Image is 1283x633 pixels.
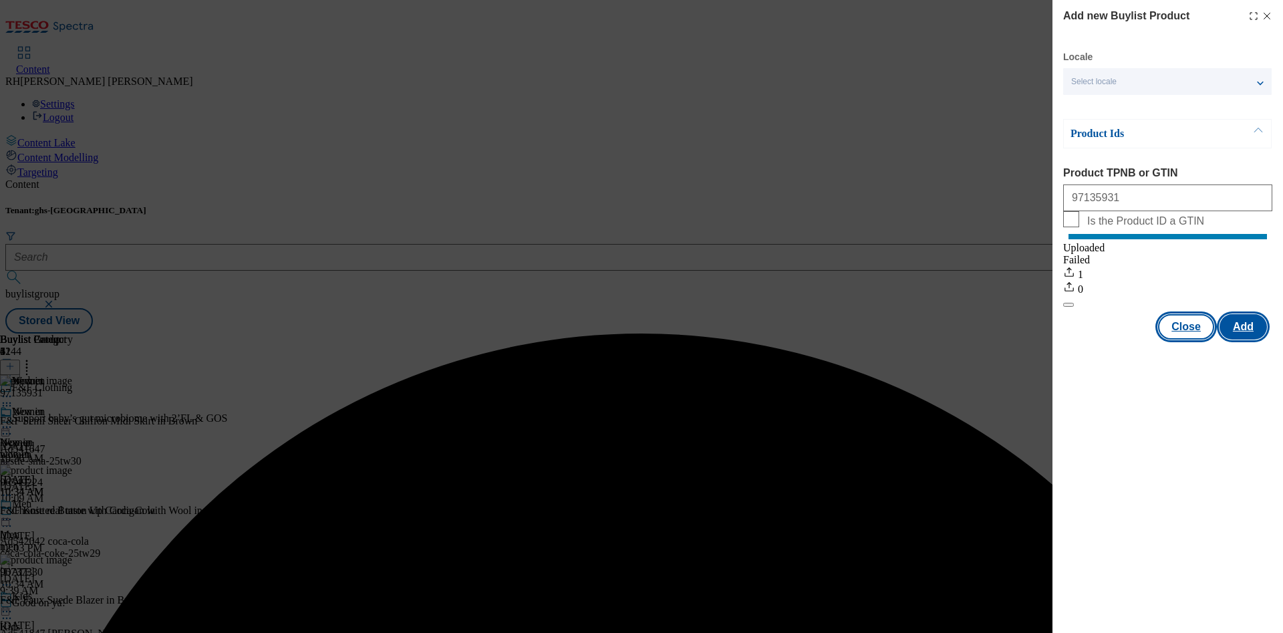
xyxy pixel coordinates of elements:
span: Select locale [1071,77,1117,87]
div: Uploaded [1063,242,1272,254]
label: Locale [1063,53,1093,61]
input: Enter 1 or 20 space separated Product TPNB or GTIN [1063,184,1272,211]
div: 0 [1063,281,1272,295]
div: 1 [1063,266,1272,281]
h4: Add new Buylist Product [1063,8,1189,24]
button: Add [1220,314,1267,340]
button: Select locale [1063,68,1272,95]
button: Close [1158,314,1214,340]
div: Failed [1063,254,1272,266]
label: Product TPNB or GTIN [1063,167,1272,179]
p: Product Ids [1071,127,1211,140]
span: Is the Product ID a GTIN [1087,215,1204,227]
